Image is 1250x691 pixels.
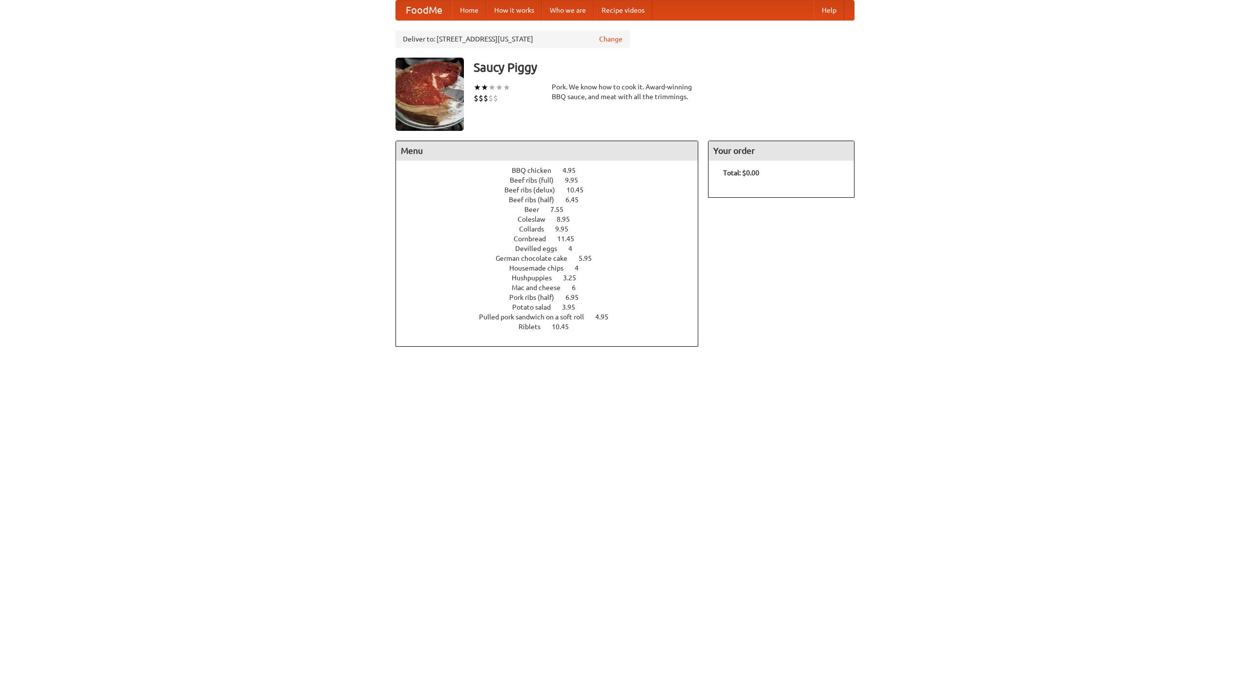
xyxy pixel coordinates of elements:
span: Riblets [519,323,550,331]
b: Total: $0.00 [723,169,759,177]
span: German chocolate cake [496,254,577,262]
span: Beef ribs (full) [510,176,563,184]
span: 4 [568,245,582,252]
a: Collards 9.95 [519,225,586,233]
a: Hushpuppies 3.25 [512,274,594,282]
span: Mac and cheese [512,284,570,292]
span: Coleslaw [518,215,555,223]
a: BBQ chicken 4.95 [512,167,594,174]
span: 11.45 [557,235,584,243]
span: Pork ribs (half) [509,293,564,301]
span: 3.25 [563,274,586,282]
a: FoodMe [396,0,452,20]
span: Hushpuppies [512,274,562,282]
a: Cornbread 11.45 [514,235,592,243]
h4: Menu [396,141,698,161]
a: Mac and cheese 6 [512,284,594,292]
span: 8.95 [557,215,580,223]
a: Beef ribs (full) 9.95 [510,176,596,184]
span: 9.95 [565,176,588,184]
a: Pulled pork sandwich on a soft roll 4.95 [479,313,626,321]
span: 6 [572,284,585,292]
span: 4.95 [595,313,618,321]
li: ★ [503,82,510,93]
a: Housemade chips 4 [509,264,597,272]
li: ★ [481,82,488,93]
span: Pulled pork sandwich on a soft roll [479,313,594,321]
a: Potato salad 3.95 [512,303,593,311]
a: Help [814,0,844,20]
img: angular.jpg [396,58,464,131]
a: Who we are [542,0,594,20]
span: Beer [524,206,549,213]
span: Cornbread [514,235,556,243]
a: Pork ribs (half) 6.95 [509,293,597,301]
span: 4 [575,264,588,272]
span: 9.95 [555,225,578,233]
li: ★ [474,82,481,93]
li: ★ [496,82,503,93]
a: Beef ribs (delux) 10.45 [504,186,602,194]
a: Beer 7.55 [524,206,582,213]
a: German chocolate cake 5.95 [496,254,610,262]
a: Coleslaw 8.95 [518,215,588,223]
span: Devilled eggs [515,245,567,252]
a: Change [599,34,623,44]
span: 10.45 [552,323,579,331]
li: $ [488,93,493,104]
div: Pork. We know how to cook it. Award-winning BBQ sauce, and meat with all the trimmings. [552,82,698,102]
li: $ [493,93,498,104]
h3: Saucy Piggy [474,58,854,77]
a: Devilled eggs 4 [515,245,590,252]
a: Riblets 10.45 [519,323,587,331]
span: 7.55 [550,206,573,213]
li: ★ [488,82,496,93]
a: How it works [486,0,542,20]
span: 3.95 [562,303,585,311]
a: Home [452,0,486,20]
span: 5.95 [579,254,602,262]
span: Potato salad [512,303,561,311]
li: $ [483,93,488,104]
a: Beef ribs (half) 6.45 [509,196,597,204]
li: $ [474,93,479,104]
span: 6.95 [565,293,588,301]
span: 4.95 [562,167,585,174]
span: Beef ribs (half) [509,196,564,204]
span: Collards [519,225,554,233]
span: 10.45 [566,186,593,194]
span: 6.45 [565,196,588,204]
div: Deliver to: [STREET_ADDRESS][US_STATE] [396,30,630,48]
li: $ [479,93,483,104]
h4: Your order [708,141,854,161]
span: BBQ chicken [512,167,561,174]
span: Beef ribs (delux) [504,186,565,194]
span: Housemade chips [509,264,573,272]
a: Recipe videos [594,0,652,20]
